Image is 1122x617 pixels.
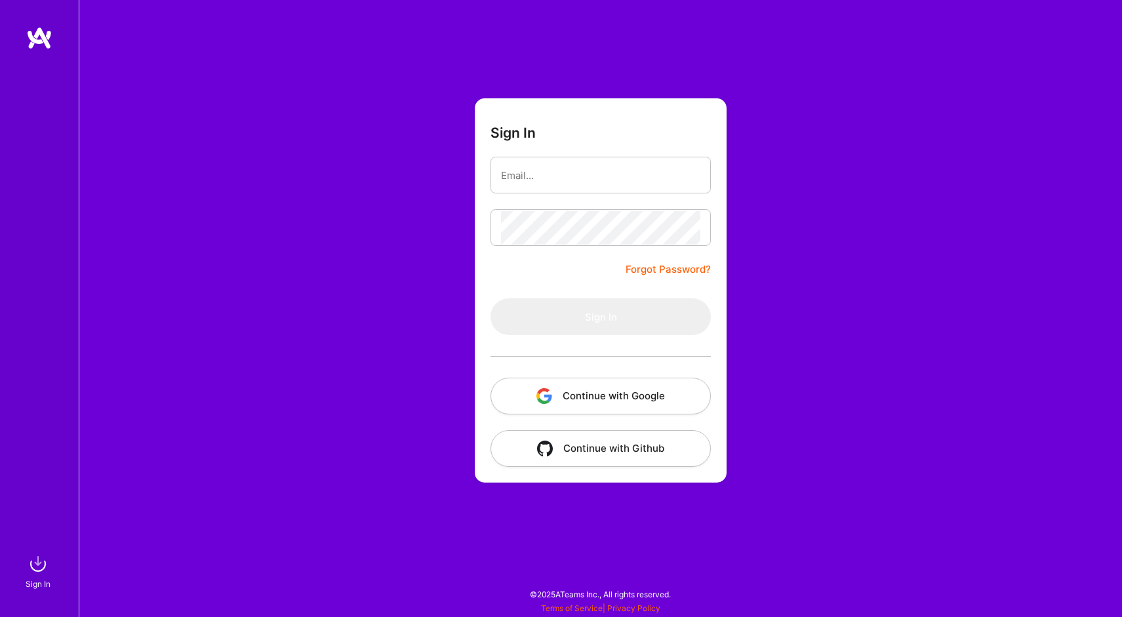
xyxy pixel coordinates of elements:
[491,430,711,467] button: Continue with Github
[26,26,52,50] img: logo
[79,578,1122,610] div: © 2025 ATeams Inc., All rights reserved.
[536,388,552,404] img: icon
[537,441,553,456] img: icon
[541,603,603,613] a: Terms of Service
[491,125,536,141] h3: Sign In
[25,551,51,577] img: sign in
[607,603,660,613] a: Privacy Policy
[501,159,700,192] input: Email...
[491,298,711,335] button: Sign In
[28,551,51,591] a: sign inSign In
[26,577,50,591] div: Sign In
[626,262,711,277] a: Forgot Password?
[541,603,660,613] span: |
[491,378,711,414] button: Continue with Google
